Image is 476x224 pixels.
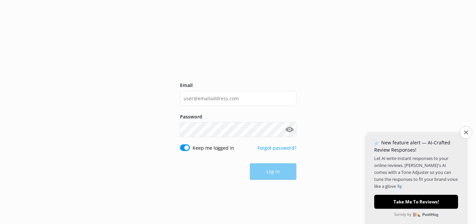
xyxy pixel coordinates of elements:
[283,123,296,136] button: Show password
[180,82,296,89] label: Email
[180,113,296,120] label: Password
[180,91,296,106] input: user@emailaddress.com
[193,144,234,152] label: Keep me logged in
[257,145,296,151] a: Forgot password?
